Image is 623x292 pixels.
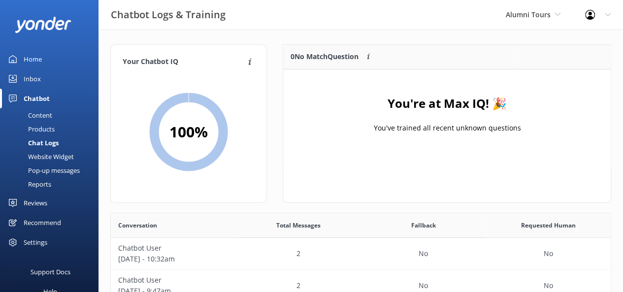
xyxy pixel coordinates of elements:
[291,51,359,62] p: 0 No Match Question
[24,193,47,213] div: Reviews
[6,136,59,150] div: Chat Logs
[24,232,47,252] div: Settings
[6,108,98,122] a: Content
[6,177,98,191] a: Reports
[544,280,553,291] p: No
[544,248,553,259] p: No
[276,221,321,230] span: Total Messages
[118,275,229,286] p: Chatbot User
[123,57,245,67] h4: Your Chatbot IQ
[6,163,80,177] div: Pop-up messages
[6,177,51,191] div: Reports
[31,262,70,282] div: Support Docs
[111,7,226,23] h3: Chatbot Logs & Training
[296,280,300,291] p: 2
[6,136,98,150] a: Chat Logs
[24,213,61,232] div: Recommend
[24,49,42,69] div: Home
[388,94,507,113] h4: You're at Max IQ! 🎉
[118,243,229,254] p: Chatbot User
[373,123,521,133] p: You've trained all recent unknown questions
[15,17,71,33] img: yonder-white-logo.png
[419,248,428,259] p: No
[6,122,98,136] a: Products
[296,248,300,259] p: 2
[411,221,435,230] span: Fallback
[6,122,55,136] div: Products
[6,150,98,163] a: Website Widget
[283,69,611,168] div: grid
[24,69,41,89] div: Inbox
[169,120,208,144] h2: 100 %
[118,221,157,230] span: Conversation
[111,238,611,270] div: row
[6,163,98,177] a: Pop-up messages
[521,221,576,230] span: Requested Human
[419,280,428,291] p: No
[118,254,229,264] p: [DATE] - 10:32am
[6,150,74,163] div: Website Widget
[506,10,551,19] span: Alumni Tours
[24,89,50,108] div: Chatbot
[6,108,52,122] div: Content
